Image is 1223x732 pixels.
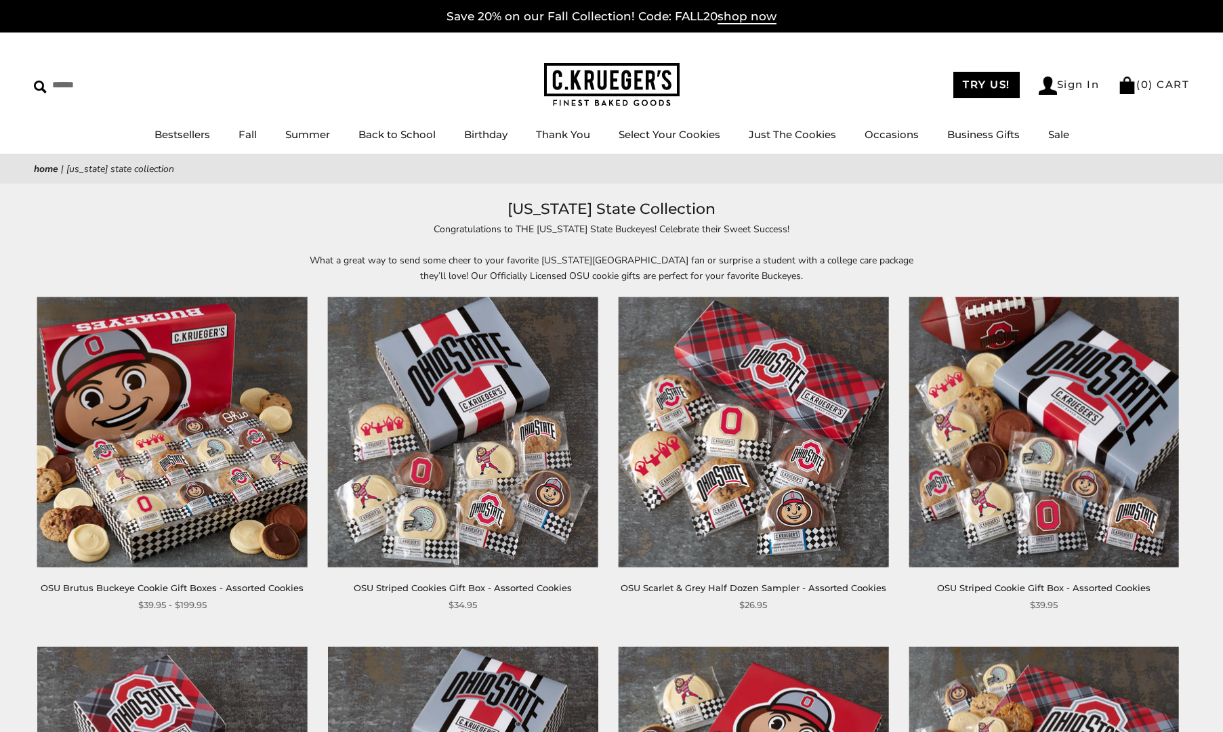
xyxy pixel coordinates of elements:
[34,74,195,95] input: Search
[61,163,64,175] span: |
[544,63,680,107] img: C.KRUEGER'S
[619,297,889,567] img: OSU Scarlet & Grey Half Dozen Sampler - Assorted Cookies
[621,582,886,593] a: OSU Scarlet & Grey Half Dozen Sampler - Assorted Cookies
[285,128,330,141] a: Summer
[464,128,507,141] a: Birthday
[739,598,767,612] span: $26.95
[1118,77,1136,94] img: Bag
[34,161,1189,177] nav: breadcrumbs
[953,72,1020,98] a: TRY US!
[354,582,572,593] a: OSU Striped Cookies Gift Box - Assorted Cookies
[300,253,924,284] p: What a great way to send some cheer to your favorite [US_STATE][GEOGRAPHIC_DATA] fan or surprise ...
[34,163,58,175] a: Home
[1048,128,1069,141] a: Sale
[37,297,308,567] img: OSU Brutus Buckeye Cookie Gift Boxes - Assorted Cookies
[154,128,210,141] a: Bestsellers
[300,221,924,237] p: Congratulations to THE [US_STATE] State Buckeyes! Celebrate their Sweet Success!
[138,598,207,612] span: $39.95 - $199.95
[328,297,598,567] img: OSU Striped Cookies Gift Box - Assorted Cookies
[909,297,1179,567] img: OSU Striped Cookie Gift Box - Assorted Cookies
[54,197,1169,221] h1: [US_STATE] State Collection
[449,598,477,612] span: $34.95
[1039,77,1057,95] img: Account
[41,582,304,593] a: OSU Brutus Buckeye Cookie Gift Boxes - Assorted Cookies
[1039,77,1100,95] a: Sign In
[66,163,174,175] span: [US_STATE] State Collection
[947,128,1020,141] a: Business Gifts
[749,128,836,141] a: Just The Cookies
[1141,78,1149,91] span: 0
[358,128,436,141] a: Back to School
[718,9,776,24] span: shop now
[937,582,1151,593] a: OSU Striped Cookie Gift Box - Assorted Cookies
[1118,78,1189,91] a: (0) CART
[34,81,47,93] img: Search
[447,9,776,24] a: Save 20% on our Fall Collection! Code: FALL20shop now
[1030,598,1058,612] span: $39.95
[536,128,590,141] a: Thank You
[619,128,720,141] a: Select Your Cookies
[865,128,919,141] a: Occasions
[239,128,257,141] a: Fall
